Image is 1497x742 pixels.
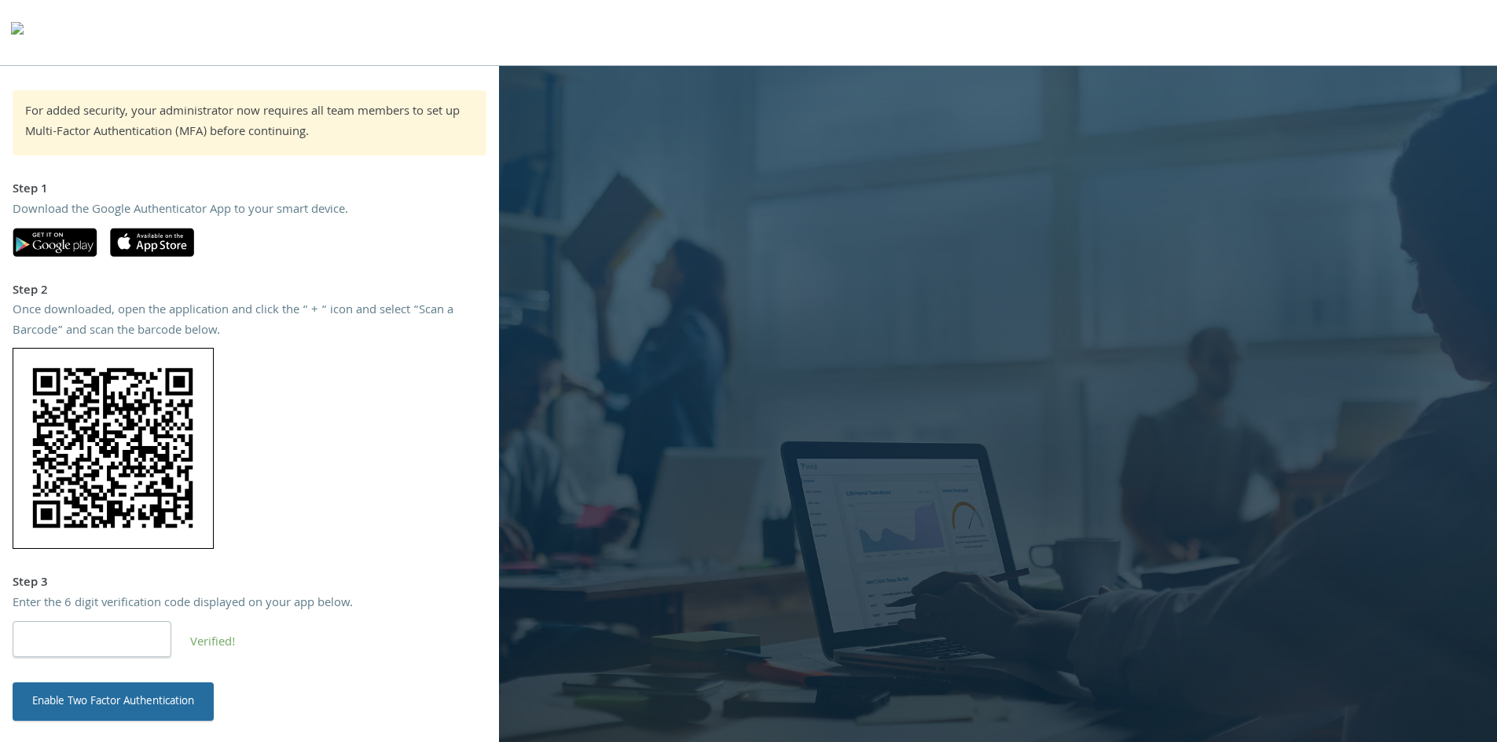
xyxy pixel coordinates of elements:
[13,348,214,549] img: 9FMJooQiTxoAAAAASUVORK5CYII=
[190,633,236,653] span: Verified!
[13,573,48,594] strong: Step 3
[13,228,97,257] img: google-play.svg
[13,682,214,720] button: Enable Two Factor Authentication
[13,302,486,342] div: Once downloaded, open the application and click the “ + “ icon and select “Scan a Barcode” and sc...
[13,594,486,615] div: Enter the 6 digit verification code displayed on your app below.
[11,16,24,48] img: todyl-logo-dark.svg
[110,228,194,257] img: apple-app-store.svg
[13,201,486,221] div: Download the Google Authenticator App to your smart device.
[25,103,474,143] div: For added security, your administrator now requires all team members to set up Multi-Factor Authe...
[13,180,48,200] strong: Step 1
[13,281,48,302] strong: Step 2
